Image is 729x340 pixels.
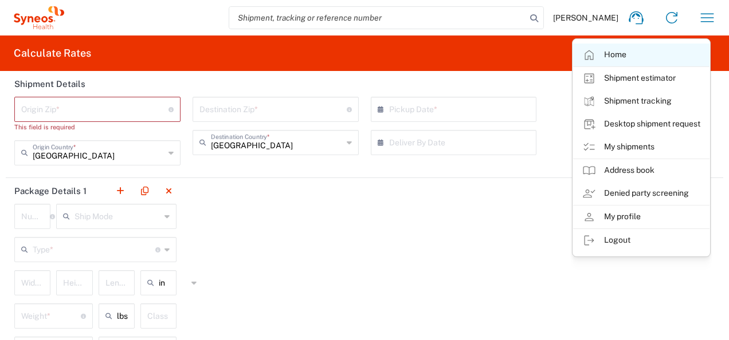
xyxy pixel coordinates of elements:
input: Shipment, tracking or reference number [229,7,526,29]
a: Desktop shipment request [573,113,710,136]
a: Logout [573,229,710,252]
span: [PERSON_NAME] [553,13,618,23]
a: Home [573,44,710,66]
a: My profile [573,205,710,228]
a: Shipment tracking [573,90,710,113]
h2: Package Details 1 [14,185,87,197]
a: Denied party screening [573,182,710,205]
div: This field is required [14,122,181,132]
a: Address book [573,159,710,182]
h2: Shipment Details [14,78,85,90]
a: My shipments [573,136,710,159]
h2: Calculate Rates [14,46,91,60]
a: Shipment estimator [573,67,710,90]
